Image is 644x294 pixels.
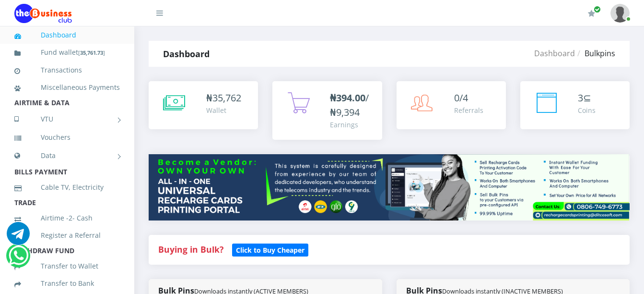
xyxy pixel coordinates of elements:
[575,48,615,59] li: Bulkpins
[9,251,28,267] a: Chat for support
[397,81,506,129] a: 0/4 Referrals
[14,207,120,229] a: Airtime -2- Cash
[206,105,241,115] div: Wallet
[149,154,630,220] img: multitenant_rcp.png
[578,105,596,115] div: Coins
[588,10,595,17] i: Renew/Upgrade Subscription
[149,81,258,129] a: ₦35,762 Wallet
[14,126,120,148] a: Vouchers
[206,91,241,105] div: ₦
[14,176,120,198] a: Cable TV, Electricity
[78,49,105,56] small: [ ]
[158,244,223,255] strong: Buying in Bulk?
[14,144,120,168] a: Data
[14,255,120,277] a: Transfer to Wallet
[232,244,308,255] a: Click to Buy Cheaper
[14,107,120,131] a: VTU
[330,120,372,130] div: Earnings
[14,41,120,64] a: Fund wallet[35,761.73]
[14,4,72,23] img: Logo
[163,48,210,60] strong: Dashboard
[330,91,369,119] span: /₦9,394
[7,229,30,245] a: Chat for support
[454,105,483,115] div: Referrals
[594,6,601,13] span: Renew/Upgrade Subscription
[534,48,575,59] a: Dashboard
[236,245,304,255] b: Click to Buy Cheaper
[14,76,120,98] a: Miscellaneous Payments
[578,91,583,104] span: 3
[14,59,120,81] a: Transactions
[330,91,365,104] b: ₦394.00
[80,49,103,56] b: 35,761.73
[578,91,596,105] div: ⊆
[14,224,120,246] a: Register a Referral
[212,91,241,104] span: 35,762
[272,81,382,140] a: ₦394.00/₦9,394 Earnings
[454,91,468,104] span: 0/4
[14,24,120,46] a: Dashboard
[610,4,630,23] img: User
